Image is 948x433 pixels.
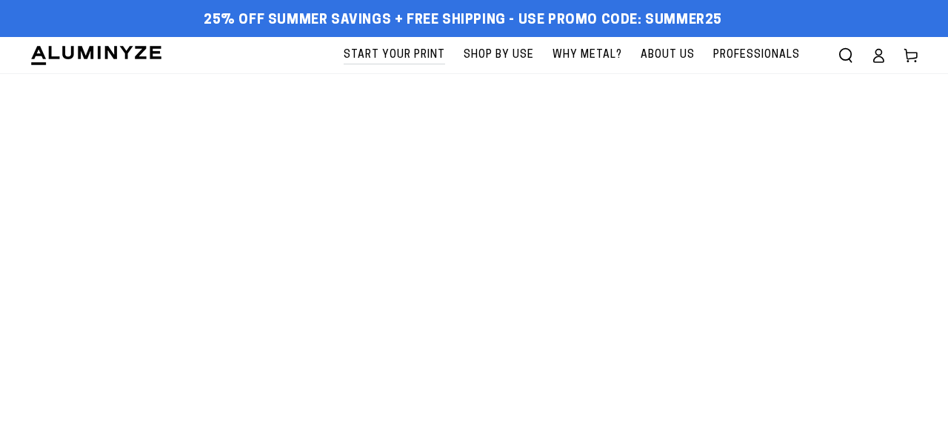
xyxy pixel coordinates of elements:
a: Professionals [706,37,807,73]
span: About Us [641,46,695,64]
span: Start Your Print [344,46,445,64]
span: Why Metal? [553,46,622,64]
a: Start Your Print [336,37,453,73]
summary: Search our site [829,39,862,72]
span: Professionals [713,46,800,64]
span: 25% off Summer Savings + Free Shipping - Use Promo Code: SUMMER25 [204,13,722,29]
span: Shop By Use [464,46,534,64]
a: Shop By Use [456,37,541,73]
img: Aluminyze [30,44,163,67]
a: About Us [633,37,702,73]
a: Why Metal? [545,37,630,73]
